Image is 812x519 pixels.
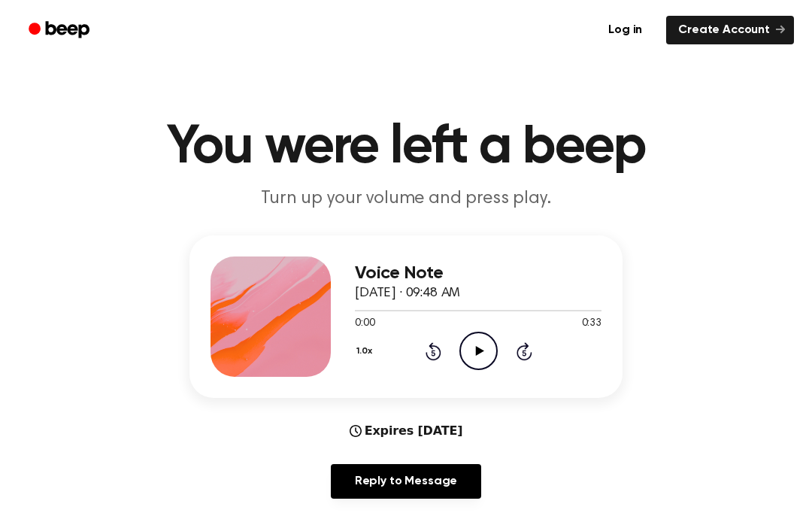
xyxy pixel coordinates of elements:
div: Expires [DATE] [350,422,463,440]
h1: You were left a beep [21,120,791,175]
button: 1.0x [355,338,377,364]
a: Beep [18,16,103,45]
a: Log in [593,13,657,47]
a: Reply to Message [331,464,481,499]
span: 0:33 [582,316,601,332]
h3: Voice Note [355,263,601,284]
a: Create Account [666,16,794,44]
span: [DATE] · 09:48 AM [355,287,460,300]
p: Turn up your volume and press play. [117,187,695,211]
span: 0:00 [355,316,374,332]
